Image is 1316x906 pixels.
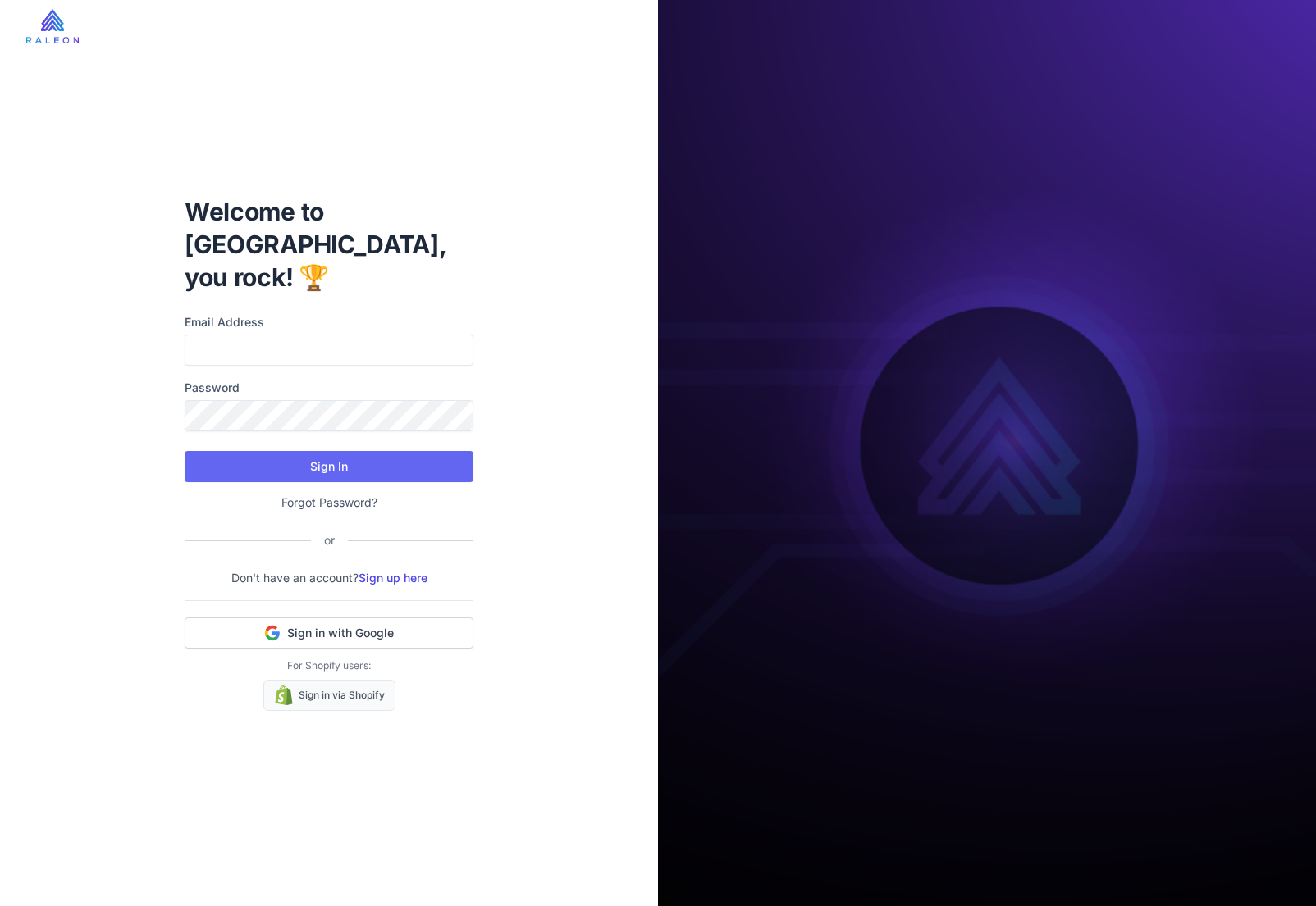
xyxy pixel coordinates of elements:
h1: Welcome to [GEOGRAPHIC_DATA], you rock! 🏆 [185,195,473,294]
label: Password [185,379,473,397]
img: raleon-logo-whitebg.9aac0268.jpg [26,9,79,43]
p: For Shopify users: [185,658,473,673]
a: Sign up here [359,571,427,585]
a: Forgot Password? [281,495,377,509]
span: Sign in with Google [287,625,394,641]
button: Sign In [185,451,473,482]
a: Sign in via Shopify [263,680,395,711]
label: Email Address [185,313,473,331]
button: Sign in with Google [185,617,473,649]
div: or [311,531,348,549]
p: Don't have an account? [185,569,473,587]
